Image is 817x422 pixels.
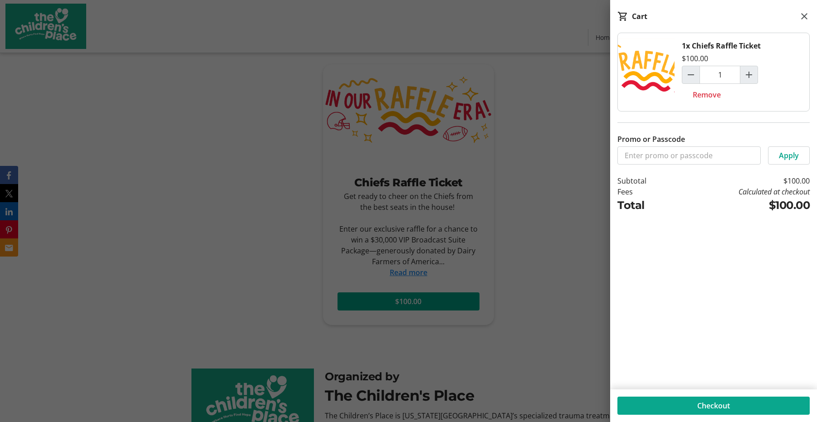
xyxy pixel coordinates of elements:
[682,86,732,104] button: Remove
[617,134,685,145] label: Promo or Passcode
[618,33,675,111] img: Chiefs Raffle Ticket
[682,53,708,64] div: $100.00
[779,150,799,161] span: Apply
[673,175,810,186] td: $100.00
[697,400,730,411] span: Checkout
[740,66,758,83] button: Increment by one
[617,397,810,415] button: Checkout
[693,89,721,100] span: Remove
[673,197,810,213] td: $100.00
[700,66,740,84] input: Chiefs Raffle Ticket Quantity
[617,146,761,165] input: Enter promo or passcode
[673,186,810,197] td: Calculated at checkout
[768,146,810,165] button: Apply
[617,175,673,186] td: Subtotal
[617,186,673,197] td: Fees
[617,197,673,213] td: Total
[682,40,761,51] div: 1x Chiefs Raffle Ticket
[682,66,700,83] button: Decrement by one
[632,11,647,22] div: Cart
